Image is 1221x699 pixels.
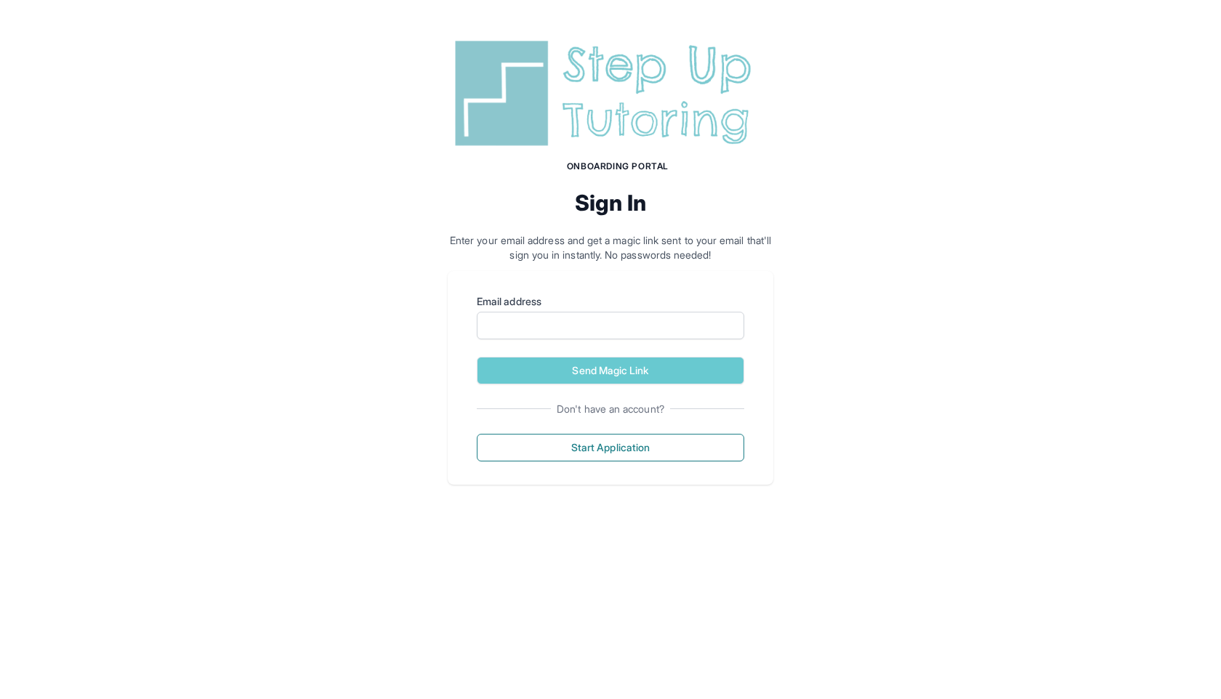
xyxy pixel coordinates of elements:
h2: Sign In [448,190,773,216]
p: Enter your email address and get a magic link sent to your email that'll sign you in instantly. N... [448,233,773,262]
span: Don't have an account? [551,402,670,416]
img: Step Up Tutoring horizontal logo [448,35,773,152]
label: Email address [477,294,744,309]
button: Send Magic Link [477,357,744,384]
button: Start Application [477,434,744,461]
h1: Onboarding Portal [462,161,773,172]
